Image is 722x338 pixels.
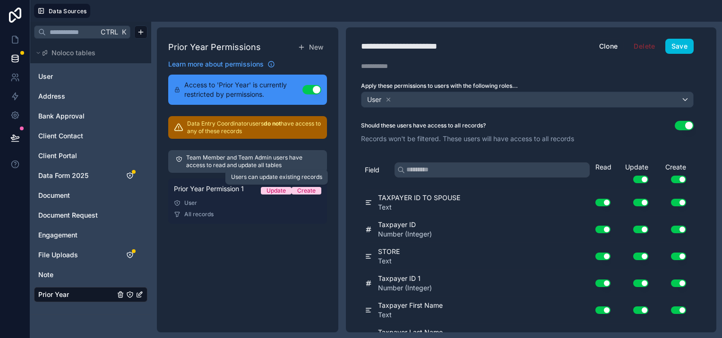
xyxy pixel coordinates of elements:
a: Address [38,92,115,101]
a: Note [38,270,115,279]
div: Update [266,187,286,194]
span: Document [38,191,70,200]
span: Prior Year Permission 1 [174,184,244,194]
div: Data Form 2025 [34,168,147,183]
div: Users can update existing records [231,173,322,181]
div: Create [652,162,690,183]
span: Taxpayer Last Name [378,328,443,337]
button: Clone [593,39,624,54]
span: Bank Approval [38,111,85,121]
div: Document [34,188,147,203]
div: Address [34,89,147,104]
p: Records won't be filtered. These users will have access to all records [361,134,694,144]
p: Data Entry Coordinator users have access to any of these records [187,120,321,135]
button: User [361,92,694,108]
label: Should these users have access to all records? [361,122,486,129]
div: User [34,69,147,84]
button: Noloco tables [34,46,142,59]
span: Ctrl [100,26,119,38]
span: Note [38,270,53,279]
span: STORE [378,247,400,256]
span: Taxpayer First Name [378,301,443,310]
a: User [38,72,115,81]
span: Client Contact [38,131,83,141]
button: New [294,39,327,56]
a: Learn more about permissions [168,59,275,69]
a: Prior Year Permission 1UpdateCreateUserAll records [168,178,327,224]
a: Client Contact [38,131,115,141]
span: Engagement [38,230,77,240]
span: Number (Integer) [378,229,432,239]
span: Taxpayer ID [378,220,432,229]
span: Data Form 2025 [38,171,88,180]
span: File Uploads [38,250,78,260]
div: Bank Approval [34,109,147,124]
strong: do not [264,120,281,127]
div: Update [614,162,652,183]
span: All records [184,211,214,218]
button: Data Sources [34,4,90,18]
div: Prior Year [34,287,147,302]
p: Team Member and Team Admin users have access to read and update all tables [186,154,319,169]
div: User [174,199,321,207]
div: Engagement [34,228,147,243]
span: Address [38,92,65,101]
span: Text [378,256,400,266]
span: Prior Year [38,290,69,299]
span: Text [378,310,443,320]
div: Document Request [34,208,147,223]
label: Apply these permissions to users with the following roles... [361,82,694,90]
span: Learn more about permissions [168,59,264,69]
span: Client Portal [38,151,77,161]
span: K [120,29,127,35]
a: Bank Approval [38,111,115,121]
span: Text [378,203,460,212]
span: Document Request [38,211,98,220]
a: Document Request [38,211,115,220]
h1: Prior Year Permissions [168,41,261,54]
div: Read [595,162,614,172]
a: Document [38,191,115,200]
span: New [309,42,323,52]
a: Prior Year [38,290,115,299]
span: Noloco tables [52,48,95,58]
a: Client Portal [38,151,115,161]
div: Create [297,187,316,194]
a: Engagement [38,230,115,240]
span: Number (Integer) [378,283,432,293]
span: Field [365,165,379,175]
span: User [38,72,53,81]
div: Note [34,267,147,282]
span: Access to 'Prior Year' is currently restricted by permissions. [184,80,302,99]
span: Taxpayer ID 1 [378,274,432,283]
span: TAXPAYER ID TO SPOUSE [378,193,460,203]
div: Client Contact [34,128,147,144]
span: User [367,95,381,104]
button: Save [665,39,694,54]
div: Client Portal [34,148,147,163]
div: File Uploads [34,247,147,262]
span: Data Sources [49,8,87,15]
a: File Uploads [38,250,115,260]
a: Data Form 2025 [38,171,115,180]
